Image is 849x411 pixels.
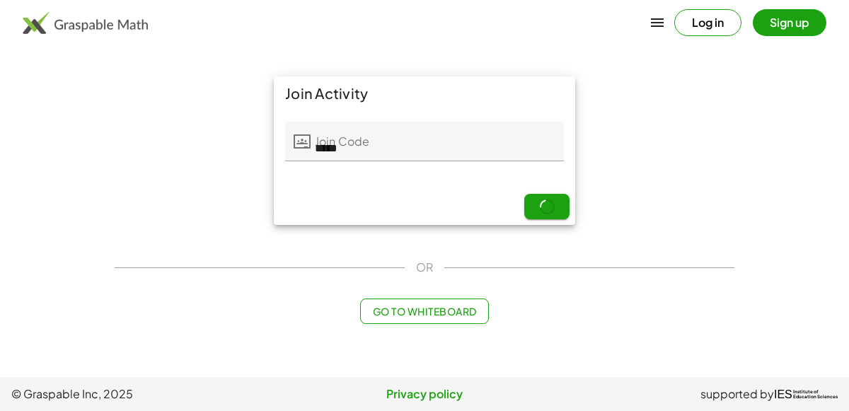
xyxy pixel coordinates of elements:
[700,386,774,403] span: supported by
[774,386,838,403] a: IESInstitute ofEducation Sciences
[287,386,562,403] a: Privacy policy
[753,9,826,36] button: Sign up
[372,305,476,318] span: Go to Whiteboard
[416,259,433,276] span: OR
[774,388,792,401] span: IES
[360,299,488,324] button: Go to Whiteboard
[11,386,287,403] span: © Graspable Inc, 2025
[793,390,838,400] span: Institute of Education Sciences
[674,9,741,36] button: Log in
[274,76,575,110] div: Join Activity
